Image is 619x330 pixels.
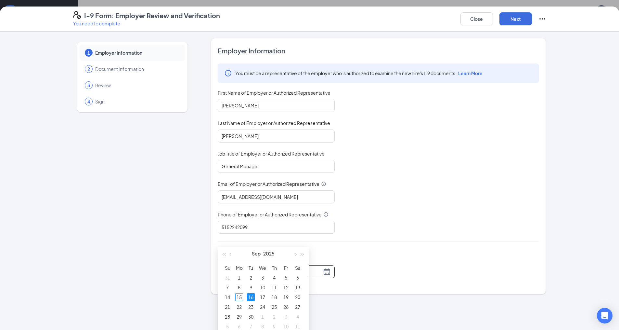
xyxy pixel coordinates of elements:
td: 2025-10-02 [268,312,280,322]
svg: Info [323,212,329,217]
input: Enter your last name [218,130,335,143]
span: Employer Information [95,49,178,56]
div: 2 [270,313,278,321]
svg: Info [321,181,326,186]
td: 2025-09-06 [292,273,303,282]
h4: I-9 Form: Employer Review and Verification [84,11,220,20]
span: Employer Information [218,46,539,55]
td: 2025-09-08 [233,282,245,292]
div: 29 [235,313,243,321]
td: 2025-09-14 [222,292,233,302]
div: 26 [282,303,290,311]
td: 2025-09-19 [280,292,292,302]
p: You need to complete [73,20,220,27]
td: 2025-09-12 [280,282,292,292]
th: Mo [233,263,245,273]
div: 13 [294,283,302,291]
div: 1 [235,274,243,282]
td: 2025-10-04 [292,312,303,322]
span: Review [95,82,178,89]
span: 3 [87,82,90,89]
span: 4 [87,98,90,105]
th: Fr [280,263,292,273]
td: 2025-09-07 [222,282,233,292]
svg: FormI9EVerifyIcon [73,11,81,19]
span: Learn More [458,70,483,76]
button: Sep [252,247,261,260]
td: 2025-09-03 [257,273,268,282]
a: Learn More [457,70,483,76]
td: 2025-09-23 [245,302,257,312]
th: Tu [245,263,257,273]
span: Phone of Employer or Authorized Representative [218,211,322,218]
div: 9 [247,283,255,291]
td: 2025-09-17 [257,292,268,302]
td: 2025-09-29 [233,312,245,322]
td: 2025-09-27 [292,302,303,312]
div: 5 [282,274,290,282]
td: 2025-09-15 [233,292,245,302]
td: 2025-09-09 [245,282,257,292]
span: Document Information [95,66,178,72]
td: 2025-10-01 [257,312,268,322]
div: 14 [224,293,231,301]
span: 1 [87,49,90,56]
span: You must be a representative of the employer who is authorized to examine the new hire's I-9 docu... [235,70,483,76]
div: 10 [259,283,266,291]
th: We [257,263,268,273]
div: 19 [282,293,290,301]
div: 2 [247,274,255,282]
td: 2025-09-25 [268,302,280,312]
input: Enter job title [218,160,335,173]
td: 2025-09-21 [222,302,233,312]
div: 31 [224,274,231,282]
td: 2025-09-18 [268,292,280,302]
td: 2025-08-31 [222,273,233,282]
span: Sign [95,98,178,105]
div: 24 [259,303,266,311]
th: Sa [292,263,303,273]
div: 11 [270,283,278,291]
span: Email of Employer or Authorized Representative [218,181,319,187]
div: 4 [294,313,302,321]
div: 8 [235,283,243,291]
td: 2025-09-30 [245,312,257,322]
button: Close [460,12,493,25]
th: Th [268,263,280,273]
td: 2025-09-05 [280,273,292,282]
td: 2025-09-13 [292,282,303,292]
td: 2025-09-28 [222,312,233,322]
svg: Info [224,69,232,77]
input: Enter your email address [218,190,335,203]
input: 10 digits only, e.g. "1231231234" [218,221,335,234]
td: 2025-09-11 [268,282,280,292]
span: Job Title of Employer or Authorized Representative [218,150,325,157]
div: 30 [247,313,255,321]
td: 2025-09-26 [280,302,292,312]
button: 2025 [263,247,275,260]
td: 2025-09-10 [257,282,268,292]
input: Enter your first name [218,99,335,112]
div: 25 [270,303,278,311]
div: 18 [270,293,278,301]
td: 2025-09-01 [233,273,245,282]
td: 2025-09-04 [268,273,280,282]
div: 17 [259,293,266,301]
div: 12 [282,283,290,291]
td: 2025-10-03 [280,312,292,322]
svg: Ellipses [538,15,546,23]
div: 22 [235,303,243,311]
span: Last Name of Employer or Authorized Representative [218,120,330,126]
span: First Name of Employer or Authorized Representative [218,89,330,96]
div: 3 [282,313,290,321]
div: 6 [294,274,302,282]
div: 15 [235,293,243,301]
td: 2025-09-02 [245,273,257,282]
span: 2 [87,66,90,72]
div: 20 [294,293,302,301]
div: 3 [259,274,266,282]
div: Open Intercom Messenger [597,308,613,323]
button: Next [499,12,532,25]
td: 2025-09-22 [233,302,245,312]
div: 28 [224,313,231,321]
